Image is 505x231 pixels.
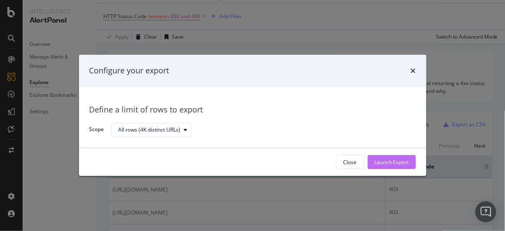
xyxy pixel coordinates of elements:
div: modal [79,55,426,176]
div: Launch Export [375,158,409,166]
label: Scope [89,126,104,135]
div: times [411,65,416,76]
div: Open Intercom Messenger [475,201,496,222]
button: Close [336,155,364,169]
div: Close [343,158,357,166]
button: All rows (4K distinct URLs) [111,123,191,137]
button: Launch Export [368,155,416,169]
div: Define a limit of rows to export [89,104,416,115]
div: Configure your export [89,65,169,76]
div: All rows (4K distinct URLs) [119,127,181,132]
